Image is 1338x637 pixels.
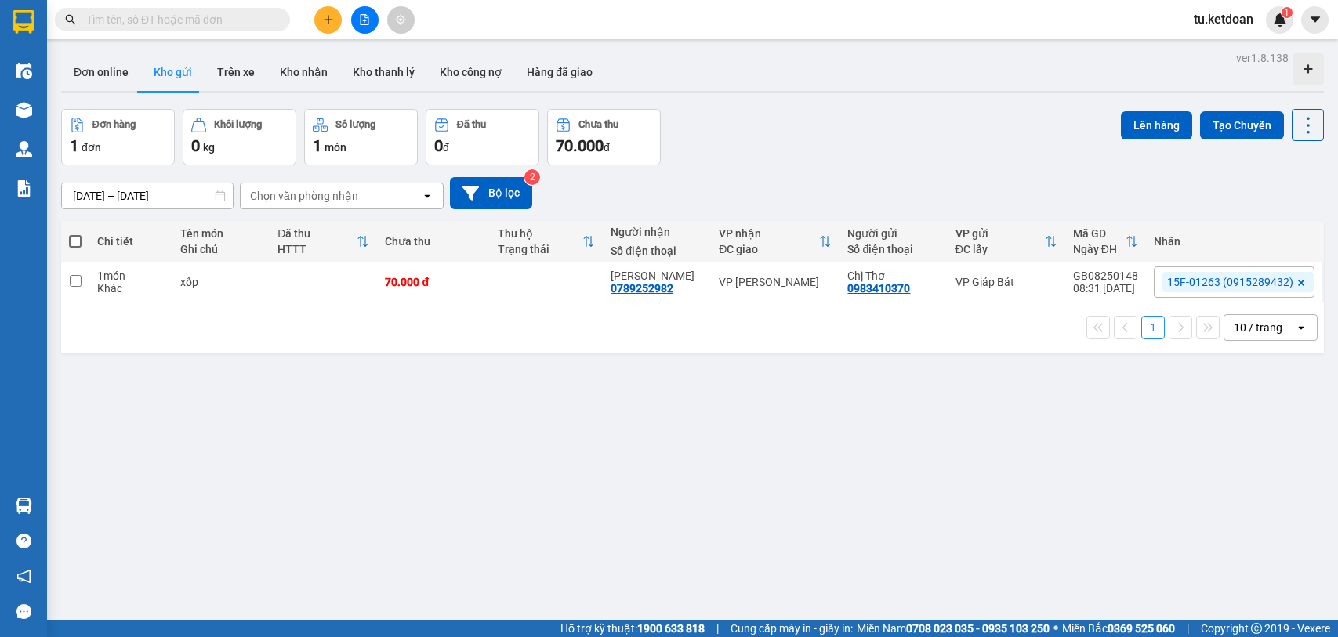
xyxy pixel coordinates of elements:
div: Ngày ĐH [1073,243,1126,255]
span: tu.ketdoan [1181,9,1266,29]
button: Kho thanh lý [340,53,427,91]
div: Đã thu [457,119,486,130]
div: Chưa thu [578,119,618,130]
sup: 1 [1282,7,1293,18]
button: Đã thu0đ [426,109,539,165]
strong: 1900 633 818 [637,622,705,635]
div: Khác [97,282,165,295]
div: 0983410370 [847,282,910,295]
img: warehouse-icon [16,102,32,118]
th: Toggle SortBy [490,221,603,262]
div: HTTT [277,243,357,255]
button: aim [387,6,415,34]
span: đơn [82,141,101,154]
button: Lên hàng [1121,111,1192,139]
div: Thu hộ [498,227,582,240]
button: Đơn hàng1đơn [61,109,175,165]
button: Kho nhận [267,53,340,91]
span: 1 [70,136,78,155]
div: xốp [180,276,262,288]
span: 70.000 [556,136,604,155]
button: Bộ lọc [450,177,532,209]
div: GB08250148 [1073,270,1138,282]
strong: 0369 525 060 [1108,622,1175,635]
span: copyright [1251,623,1262,634]
button: plus [314,6,342,34]
span: message [16,604,31,619]
button: file-add [351,6,379,34]
div: 0789252982 [611,282,673,295]
span: đ [604,141,610,154]
div: 10 / trang [1234,320,1282,335]
div: ver 1.8.138 [1236,49,1289,67]
span: search [65,14,76,25]
div: Chi tiết [97,235,165,248]
button: Đơn online [61,53,141,91]
div: VP [PERSON_NAME] [719,276,832,288]
span: aim [395,14,406,25]
div: ĐC giao [719,243,819,255]
span: notification [16,569,31,584]
span: Miền Bắc [1062,620,1175,637]
span: ⚪️ [1053,625,1058,632]
div: Ghi chú [180,243,262,255]
th: Toggle SortBy [711,221,839,262]
span: 15F-01263 (0915289432) [1167,275,1293,289]
input: Tìm tên, số ĐT hoặc mã đơn [86,11,271,28]
div: Số lượng [335,119,375,130]
div: Tên món [180,227,262,240]
button: Kho gửi [141,53,205,91]
span: món [325,141,346,154]
img: icon-new-feature [1273,13,1287,27]
span: Miền Nam [857,620,1050,637]
button: Trên xe [205,53,267,91]
svg: open [1295,321,1307,334]
span: Cung cấp máy in - giấy in: [731,620,853,637]
div: Số điện thoại [611,244,703,257]
div: Người nhận [611,226,703,238]
div: 1 món [97,270,165,282]
div: Người gửi [847,227,939,240]
button: 1 [1141,316,1165,339]
span: plus [323,14,334,25]
strong: 0708 023 035 - 0935 103 250 [906,622,1050,635]
sup: 2 [524,169,540,185]
span: file-add [359,14,370,25]
div: Chọn văn phòng nhận [250,188,358,204]
div: ĐC lấy [955,243,1045,255]
button: Khối lượng0kg [183,109,296,165]
span: | [716,620,719,637]
span: | [1187,620,1189,637]
div: VP nhận [719,227,819,240]
div: Khối lượng [214,119,262,130]
div: Đơn hàng [92,119,136,130]
div: Nhãn [1154,235,1314,248]
button: Chưa thu70.000đ [547,109,661,165]
button: Số lượng1món [304,109,418,165]
button: caret-down [1301,6,1329,34]
th: Toggle SortBy [270,221,377,262]
span: caret-down [1308,13,1322,27]
div: VP Giáp Bát [955,276,1057,288]
img: logo-vxr [13,10,34,34]
span: 0 [434,136,443,155]
img: solution-icon [16,180,32,197]
span: kg [203,141,215,154]
button: Hàng đã giao [514,53,605,91]
span: question-circle [16,534,31,548]
img: warehouse-icon [16,141,32,157]
span: đ [443,141,449,154]
svg: open [421,190,433,202]
div: Mã GD [1073,227,1126,240]
div: Trần Hùng [611,270,703,282]
th: Toggle SortBy [1065,221,1146,262]
div: Đã thu [277,227,357,240]
img: warehouse-icon [16,498,32,514]
div: 70.000 đ [385,276,482,288]
div: VP gửi [955,227,1045,240]
div: Tạo kho hàng mới [1293,53,1324,85]
div: Số điện thoại [847,243,939,255]
span: Hỗ trợ kỹ thuật: [560,620,705,637]
th: Toggle SortBy [948,221,1065,262]
span: 1 [313,136,321,155]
